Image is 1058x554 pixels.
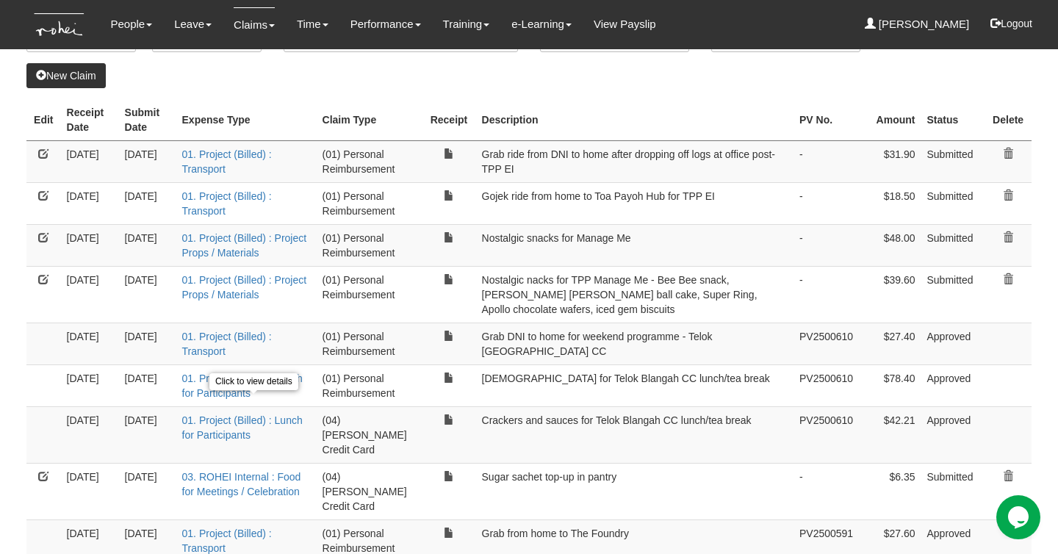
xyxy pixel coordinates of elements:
td: [DATE] [61,323,119,364]
a: 03. ROHEI Internal : Food for Meetings / Celebration [182,471,301,497]
td: Sugar sachet top-up in pantry [476,463,794,519]
td: $48.00 [866,224,921,266]
a: 01. Project (Billed) : Lunch for Participants [182,414,303,441]
td: $27.40 [866,323,921,364]
a: 01. Project (Billed) : Project Props / Materials [182,232,307,259]
a: 01. Project (Billed) : Transport [182,528,272,554]
td: [DATE] [61,364,119,406]
td: $39.60 [866,266,921,323]
td: Submitted [921,266,985,323]
td: Submitted [921,224,985,266]
iframe: chat widget [996,495,1043,539]
td: Approved [921,406,985,463]
td: [DATE] [119,323,176,364]
td: Submitted [921,463,985,519]
td: PV2500610 [794,323,866,364]
td: Nostalgic nacks for TPP Manage Me - Bee Bee snack, [PERSON_NAME] [PERSON_NAME] ball cake, Super R... [476,266,794,323]
td: - [794,182,866,224]
td: [DATE] [61,224,119,266]
a: Training [443,7,490,41]
th: Claim Type : activate to sort column ascending [317,99,422,141]
td: (04) [PERSON_NAME] Credit Card [317,463,422,519]
th: Receipt Date : activate to sort column ascending [61,99,119,141]
td: (01) Personal Reimbursement [317,364,422,406]
button: Logout [980,6,1043,41]
a: Performance [350,7,421,41]
a: 01. Project (Billed) : Lunch for Participants [182,373,303,399]
td: Grab ride from DNI to home after dropping off logs at office post-TPP EI [476,140,794,182]
td: Submitted [921,140,985,182]
td: Gojek ride from home to Toa Payoh Hub for TPP EI [476,182,794,224]
td: [DATE] [61,182,119,224]
td: [DATE] [119,140,176,182]
td: [DATE] [61,266,119,323]
th: Expense Type : activate to sort column ascending [176,99,317,141]
td: Approved [921,364,985,406]
a: 01. Project (Billed) : Transport [182,331,272,357]
td: (01) Personal Reimbursement [317,224,422,266]
th: Status : activate to sort column ascending [921,99,985,141]
a: Claims [234,7,275,42]
th: Delete [985,99,1032,141]
th: Description : activate to sort column ascending [476,99,794,141]
td: $31.90 [866,140,921,182]
td: Grab DNI to home for weekend programme - Telok [GEOGRAPHIC_DATA] CC [476,323,794,364]
a: Time [297,7,328,41]
td: PV2500610 [794,364,866,406]
td: [DATE] [119,266,176,323]
td: Submitted [921,182,985,224]
td: - [794,140,866,182]
a: 01. Project (Billed) : Transport [182,148,272,175]
td: $6.35 [866,463,921,519]
a: 01. Project (Billed) : Project Props / Materials [182,274,307,301]
td: Approved [921,323,985,364]
th: Edit [26,99,61,141]
td: (01) Personal Reimbursement [317,182,422,224]
td: (01) Personal Reimbursement [317,140,422,182]
a: New Claim [26,63,106,88]
a: [PERSON_NAME] [865,7,970,41]
td: - [794,266,866,323]
td: [DATE] [61,140,119,182]
td: Nostalgic snacks for Manage Me [476,224,794,266]
td: (01) Personal Reimbursement [317,266,422,323]
th: PV No. : activate to sort column ascending [794,99,866,141]
div: Click to view details [209,373,298,390]
a: Leave [174,7,212,41]
td: [DATE] [61,463,119,519]
td: $18.50 [866,182,921,224]
td: Crackers and sauces for Telok Blangah CC lunch/tea break [476,406,794,463]
th: Submit Date : activate to sort column ascending [119,99,176,141]
td: (01) Personal Reimbursement [317,323,422,364]
a: 01. Project (Billed) : Transport [182,190,272,217]
td: [DATE] [119,406,176,463]
td: [DATE] [119,224,176,266]
td: (04) [PERSON_NAME] Credit Card [317,406,422,463]
td: [DATE] [119,364,176,406]
td: - [794,463,866,519]
td: PV2500610 [794,406,866,463]
td: $78.40 [866,364,921,406]
td: [DATE] [119,182,176,224]
td: - [794,224,866,266]
th: Amount : activate to sort column ascending [866,99,921,141]
th: Receipt [422,99,475,141]
a: View Payslip [594,7,656,41]
td: $42.21 [866,406,921,463]
td: [DATE] [119,463,176,519]
a: People [110,7,152,41]
a: e-Learning [511,7,572,41]
td: [DEMOGRAPHIC_DATA] for Telok Blangah CC lunch/tea break [476,364,794,406]
td: [DATE] [61,406,119,463]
